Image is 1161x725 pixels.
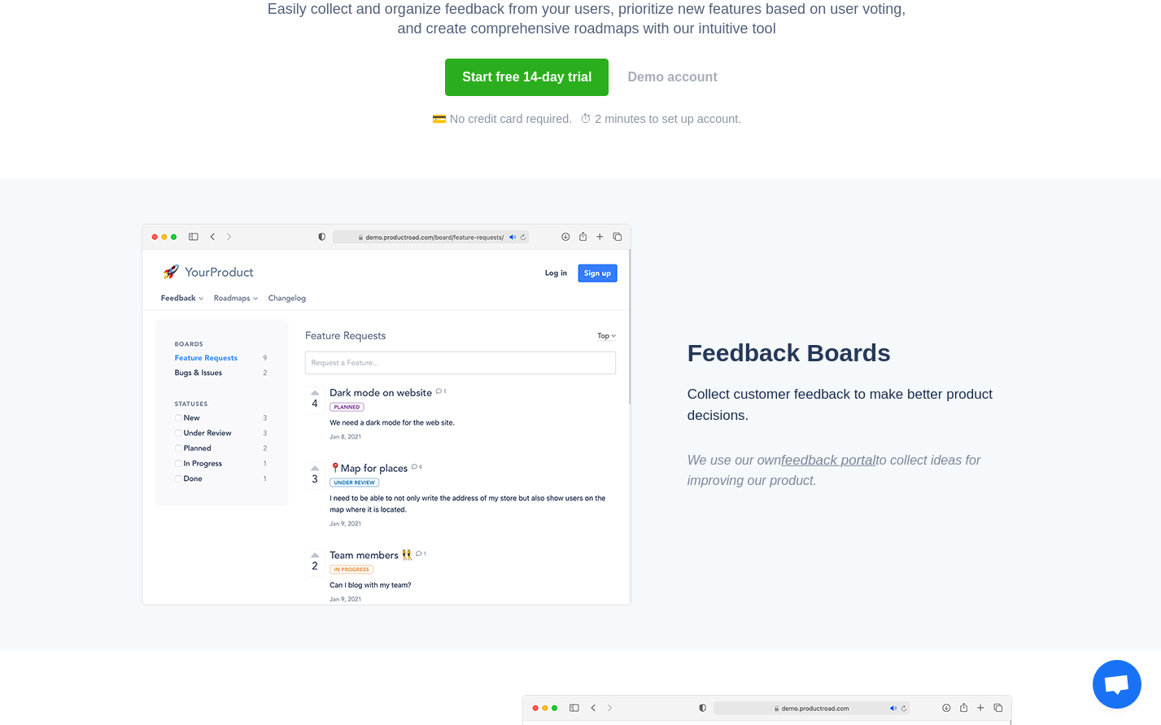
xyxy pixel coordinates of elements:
span: ⏱ 2 minutes to set up account. [580,112,741,125]
h2: Feedback Boards [687,338,1004,368]
button: Start free 14-day trial [445,59,609,96]
div: Collect customer feedback to make better product decisions. [687,384,1004,426]
div: We use our own to collect ideas for improving our product. [687,450,1004,491]
div: Open chat [1093,660,1141,709]
img: Productroad Feedback Board [142,224,631,605]
a: Demo account [617,62,727,93]
span: 💳 No credit card required. [432,112,572,125]
a: feedback portal [781,452,875,468]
